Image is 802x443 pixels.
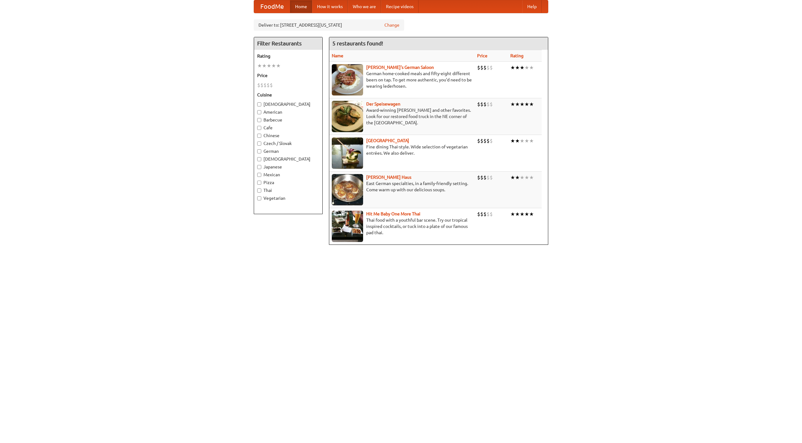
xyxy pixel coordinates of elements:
label: American [257,109,319,115]
li: $ [490,64,493,71]
li: ★ [262,62,267,69]
li: ★ [276,62,281,69]
p: Award-winning [PERSON_NAME] and other favorites. Look for our restored food truck in the NE corne... [332,107,472,126]
h5: Rating [257,53,319,59]
input: Cafe [257,126,261,130]
label: Cafe [257,125,319,131]
li: ★ [520,137,524,144]
li: $ [477,174,480,181]
li: $ [483,211,487,218]
input: Pizza [257,181,261,185]
h4: Filter Restaurants [254,37,322,50]
li: $ [270,82,273,89]
a: [PERSON_NAME]'s German Saloon [366,65,434,70]
li: $ [477,211,480,218]
li: $ [480,137,483,144]
img: babythai.jpg [332,211,363,242]
li: ★ [524,211,529,218]
li: $ [483,174,487,181]
p: German home-cooked meals and fifty-eight different beers on tap. To get more authentic, you'd nee... [332,70,472,89]
label: Czech / Slovak [257,140,319,147]
img: esthers.jpg [332,64,363,95]
li: $ [257,82,260,89]
li: $ [483,64,487,71]
li: $ [490,174,493,181]
input: Chinese [257,134,261,138]
li: ★ [510,64,515,71]
label: German [257,148,319,154]
h5: Cuisine [257,92,319,98]
li: $ [480,64,483,71]
a: Change [384,22,399,28]
label: Vegetarian [257,195,319,201]
li: $ [483,137,487,144]
li: ★ [510,211,515,218]
a: Home [290,0,312,13]
input: Barbecue [257,118,261,122]
label: Chinese [257,132,319,139]
li: ★ [520,211,524,218]
label: Mexican [257,172,319,178]
a: Rating [510,53,523,58]
li: ★ [515,64,520,71]
li: ★ [529,64,534,71]
li: $ [477,64,480,71]
input: American [257,110,261,114]
li: $ [490,101,493,108]
li: ★ [520,64,524,71]
li: ★ [524,174,529,181]
li: $ [477,101,480,108]
li: ★ [529,211,534,218]
a: FoodMe [254,0,290,13]
li: $ [267,82,270,89]
li: $ [263,82,267,89]
li: ★ [510,137,515,144]
b: [PERSON_NAME] Haus [366,175,411,180]
li: $ [480,101,483,108]
input: [DEMOGRAPHIC_DATA] [257,102,261,106]
li: ★ [520,101,524,108]
li: ★ [515,101,520,108]
li: $ [487,64,490,71]
label: Japanese [257,164,319,170]
li: ★ [515,211,520,218]
li: $ [487,211,490,218]
a: Recipe videos [381,0,419,13]
label: Pizza [257,179,319,186]
input: Japanese [257,165,261,169]
li: ★ [267,62,271,69]
a: Who we are [348,0,381,13]
li: ★ [529,101,534,108]
a: Name [332,53,343,58]
a: How it works [312,0,348,13]
label: [DEMOGRAPHIC_DATA] [257,156,319,162]
label: Barbecue [257,117,319,123]
li: ★ [529,174,534,181]
li: $ [480,211,483,218]
div: Deliver to: [STREET_ADDRESS][US_STATE] [254,19,404,31]
li: ★ [524,64,529,71]
img: speisewagen.jpg [332,101,363,132]
label: [DEMOGRAPHIC_DATA] [257,101,319,107]
li: ★ [515,174,520,181]
input: Czech / Slovak [257,142,261,146]
li: $ [483,101,487,108]
li: ★ [520,174,524,181]
input: German [257,149,261,153]
a: [GEOGRAPHIC_DATA] [366,138,409,143]
a: Hit Me Baby One More Thai [366,211,420,216]
li: $ [260,82,263,89]
input: [DEMOGRAPHIC_DATA] [257,157,261,161]
b: Der Speisewagen [366,101,400,106]
li: $ [487,101,490,108]
p: Fine dining Thai-style. Wide selection of vegetarian entrées. We also deliver. [332,144,472,156]
input: Vegetarian [257,196,261,200]
input: Mexican [257,173,261,177]
li: $ [480,174,483,181]
li: ★ [529,137,534,144]
img: kohlhaus.jpg [332,174,363,205]
li: $ [490,137,493,144]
